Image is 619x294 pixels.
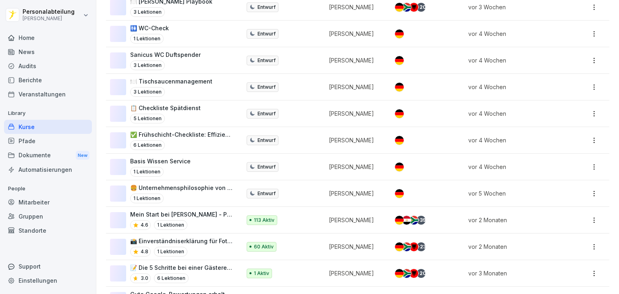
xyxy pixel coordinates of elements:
[130,210,233,219] p: Mein Start bei [PERSON_NAME] - Personalfragebogen
[141,221,148,229] p: 4.6
[329,163,381,171] p: [PERSON_NAME]
[130,114,165,123] p: 5 Lektionen
[4,87,92,101] a: Veranstaltungen
[395,216,404,225] img: de.svg
[395,3,404,12] img: de.svg
[4,134,92,148] a: Pfade
[417,269,426,278] div: + 20
[395,29,404,38] img: de.svg
[468,216,563,224] p: vor 2 Monaten
[154,247,187,256] p: 1 Lektionen
[258,137,276,144] p: Entwurf
[258,83,276,91] p: Entwurf
[395,136,404,145] img: de.svg
[329,109,381,118] p: [PERSON_NAME]
[258,57,276,64] p: Entwurf
[4,223,92,238] a: Standorte
[468,242,563,251] p: vor 2 Monaten
[329,189,381,198] p: [PERSON_NAME]
[130,34,164,44] p: 1 Lektionen
[141,248,148,255] p: 4.8
[468,269,563,277] p: vor 3 Monaten
[4,163,92,177] a: Automatisierungen
[4,73,92,87] a: Berichte
[23,16,75,21] p: [PERSON_NAME]
[395,242,404,251] img: de.svg
[4,148,92,163] a: DokumenteNew
[468,56,563,65] p: vor 4 Wochen
[130,87,165,97] p: 3 Lektionen
[402,269,411,278] img: za.svg
[329,216,381,224] p: [PERSON_NAME]
[258,110,276,117] p: Entwurf
[4,182,92,195] p: People
[329,136,381,144] p: [PERSON_NAME]
[402,216,411,225] img: eg.svg
[4,59,92,73] a: Audits
[329,3,381,11] p: [PERSON_NAME]
[130,104,201,112] p: 📋 Checkliste Spätdienst
[468,83,563,91] p: vor 4 Wochen
[468,29,563,38] p: vor 4 Wochen
[130,263,233,272] p: 📝 Die 5 Schritte bei einer Gästereklamation
[409,3,418,12] img: al.svg
[395,189,404,198] img: de.svg
[409,216,418,225] img: za.svg
[402,3,411,12] img: za.svg
[409,269,418,278] img: al.svg
[468,189,563,198] p: vor 5 Wochen
[130,140,165,150] p: 6 Lektionen
[130,7,165,17] p: 3 Lektionen
[130,77,212,85] p: 🍽️ Tischsaucenmanagement
[417,3,426,12] div: + 20
[468,109,563,118] p: vor 4 Wochen
[154,220,187,230] p: 1 Lektionen
[130,183,233,192] p: 🍔 Unternehmensphilosophie von [PERSON_NAME]
[258,163,276,171] p: Entwurf
[130,50,201,59] p: Sanicus WC Duftspender
[130,194,164,203] p: 1 Lektionen
[130,167,164,177] p: 1 Lektionen
[329,29,381,38] p: [PERSON_NAME]
[130,157,191,165] p: Basis Wissen Service
[4,209,92,223] a: Gruppen
[4,195,92,209] a: Mitarbeiter
[395,163,404,171] img: de.svg
[154,273,189,283] p: 6 Lektionen
[4,31,92,45] a: Home
[4,259,92,273] div: Support
[258,30,276,38] p: Entwurf
[130,237,233,245] p: 📸 Einverständniserklärung für Foto- und Videonutzung
[329,83,381,91] p: [PERSON_NAME]
[4,45,92,59] a: News
[468,163,563,171] p: vor 4 Wochen
[329,242,381,251] p: [PERSON_NAME]
[254,217,274,224] p: 113 Aktiv
[258,4,276,11] p: Entwurf
[130,130,233,139] p: ✅ Frühschicht-Checkliste: Effizient und organisiert starten
[395,109,404,118] img: de.svg
[329,269,381,277] p: [PERSON_NAME]
[254,270,269,277] p: 1 Aktiv
[254,243,274,250] p: 60 Aktiv
[4,148,92,163] div: Dokumente
[141,275,148,282] p: 3.0
[4,120,92,134] a: Kurse
[402,242,411,251] img: za.svg
[395,269,404,278] img: de.svg
[4,273,92,288] a: Einstellungen
[258,190,276,197] p: Entwurf
[468,3,563,11] p: vor 3 Wochen
[395,56,404,65] img: de.svg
